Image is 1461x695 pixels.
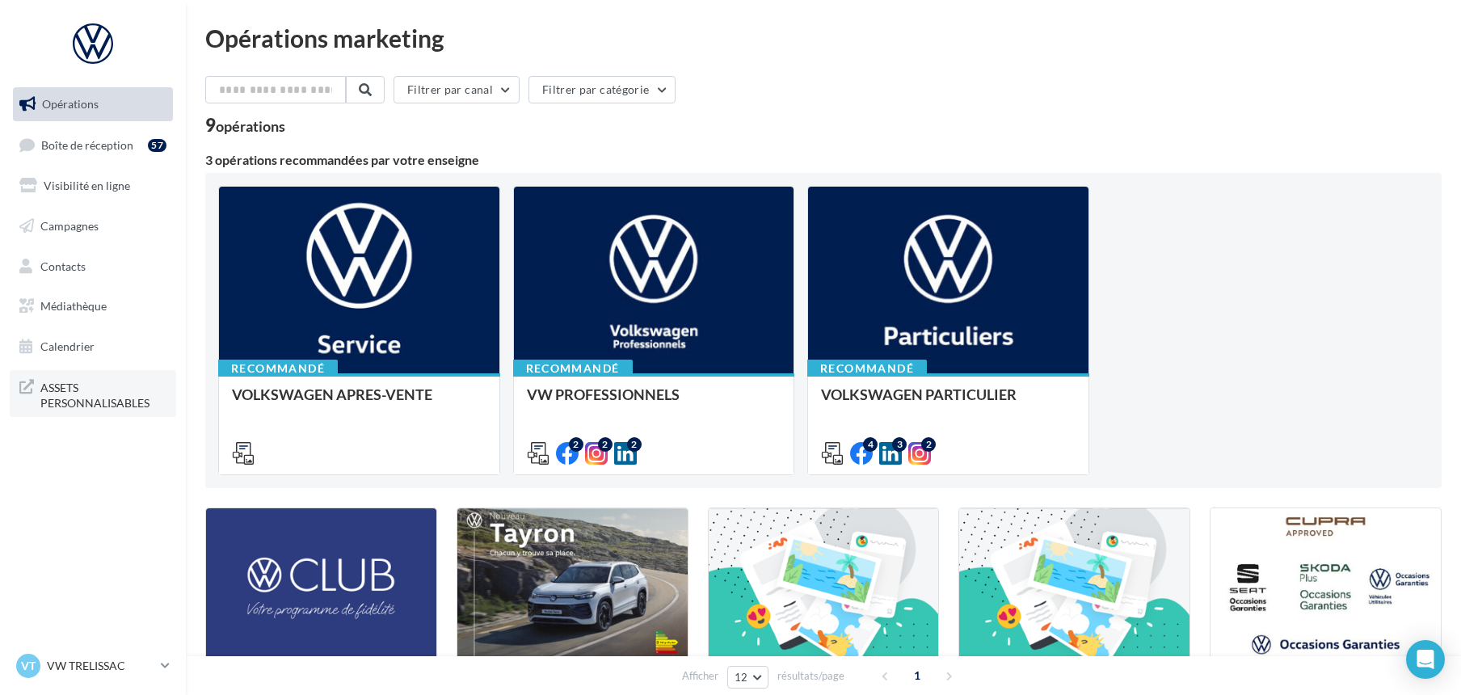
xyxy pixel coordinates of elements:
div: 3 opérations recommandées par votre enseigne [205,154,1442,166]
button: Filtrer par catégorie [528,76,676,103]
a: Calendrier [10,330,176,364]
div: 3 [892,437,907,452]
span: 12 [735,671,748,684]
a: VT VW TRELISSAC [13,651,173,681]
div: Recommandé [218,360,338,377]
div: 4 [863,437,878,452]
a: Visibilité en ligne [10,169,176,203]
span: Opérations [42,97,99,111]
p: VW TRELISSAC [47,658,154,674]
span: Visibilité en ligne [44,179,130,192]
div: Open Intercom Messenger [1406,640,1445,679]
span: VW PROFESSIONNELS [527,385,680,403]
span: VOLKSWAGEN PARTICULIER [821,385,1017,403]
button: 12 [727,666,768,689]
div: Recommandé [513,360,633,377]
span: résultats/page [777,668,844,684]
span: VOLKSWAGEN APRES-VENTE [232,385,432,403]
span: Contacts [40,259,86,272]
span: ASSETS PERSONNALISABLES [40,377,166,411]
div: opérations [216,119,285,133]
div: 2 [627,437,642,452]
span: Calendrier [40,339,95,353]
span: VT [21,658,36,674]
span: 1 [904,663,930,689]
span: Médiathèque [40,299,107,313]
div: 2 [921,437,936,452]
a: Boîte de réception57 [10,128,176,162]
div: 2 [569,437,583,452]
span: Afficher [682,668,718,684]
div: Recommandé [807,360,927,377]
a: Campagnes [10,209,176,243]
button: Filtrer par canal [394,76,520,103]
a: Contacts [10,250,176,284]
a: Opérations [10,87,176,121]
div: 2 [598,437,613,452]
span: Campagnes [40,219,99,233]
a: ASSETS PERSONNALISABLES [10,370,176,418]
div: 9 [205,116,285,134]
span: Boîte de réception [41,137,133,151]
div: 57 [148,139,166,152]
div: Opérations marketing [205,26,1442,50]
a: Médiathèque [10,289,176,323]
